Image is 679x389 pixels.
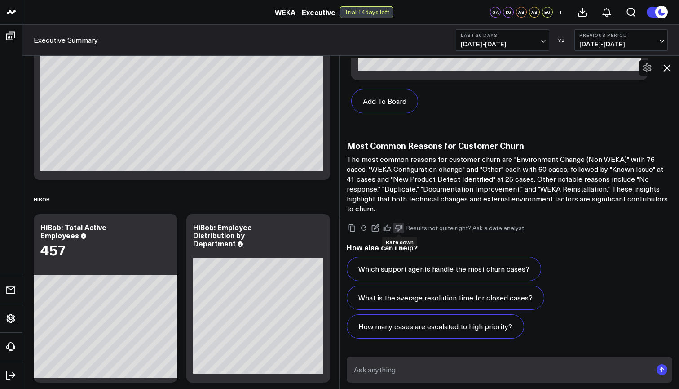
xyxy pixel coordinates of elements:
[193,222,252,248] div: HiBob: Employee Distribution by Department
[574,29,668,51] button: Previous Period[DATE]-[DATE]
[40,222,106,240] div: HiBob: Total Active Employees
[40,241,66,258] div: 457
[559,9,563,15] span: +
[461,40,544,48] span: [DATE] - [DATE]
[516,7,527,18] div: AS
[461,32,544,38] b: Last 30 Days
[406,224,472,232] span: Results not quite right?
[555,7,566,18] button: +
[347,286,544,310] button: What is the average resolution time for closed cases?
[347,154,672,214] p: The most common reasons for customer churn are "Environment Change (Non WEKA)" with 76 cases, "WE...
[579,32,663,38] b: Previous Period
[554,37,570,43] div: VS
[275,7,335,17] a: WEKA - Executive
[347,242,672,252] h2: How else can I help?
[347,223,357,233] button: Copy
[340,6,393,18] div: Trial: 14 days left
[351,89,418,113] button: Add To Board
[542,7,553,18] div: EG
[34,35,98,45] a: Executive Summary
[34,189,50,210] div: HIBOB
[472,225,524,231] a: Ask a data analyst
[347,314,524,339] button: How many cases are escalated to high priority?
[503,7,514,18] div: KG
[347,257,541,281] button: Which support agents handle the most churn cases?
[347,140,672,150] h3: Most Common Reasons for Customer Churn
[456,29,549,51] button: Last 30 Days[DATE]-[DATE]
[529,7,540,18] div: AS
[579,40,663,48] span: [DATE] - [DATE]
[490,7,501,18] div: GA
